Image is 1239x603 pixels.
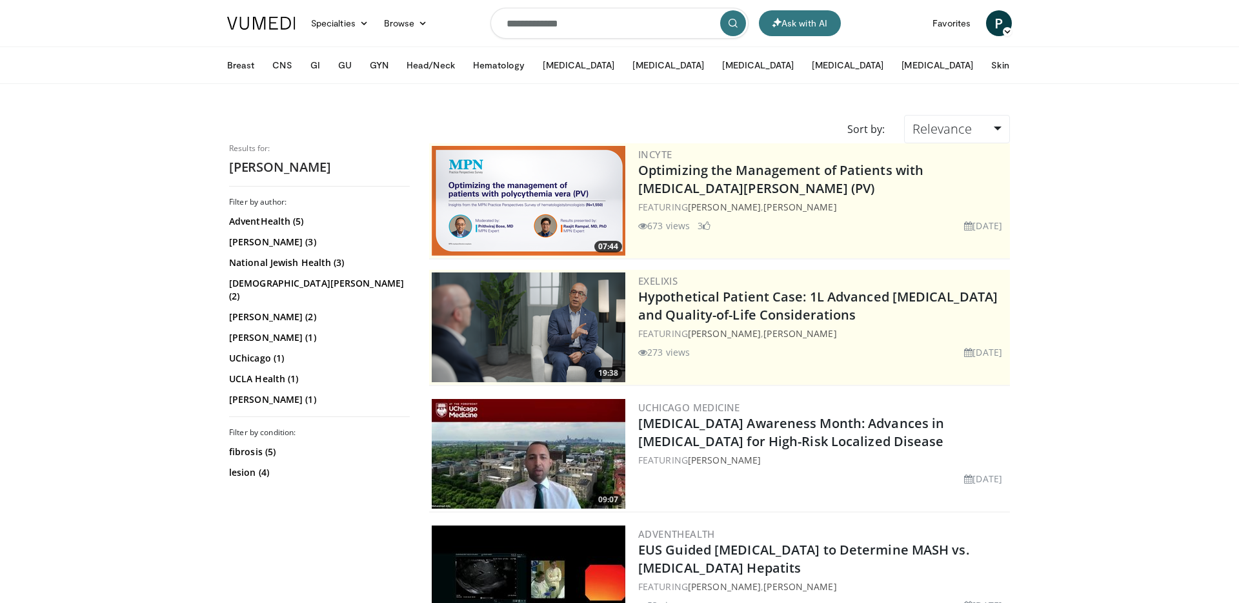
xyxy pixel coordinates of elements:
[638,200,1007,214] div: FEATURING ,
[432,399,625,509] a: 09:07
[638,580,1007,593] div: FEATURING ,
[912,120,972,138] span: Relevance
[376,10,436,36] a: Browse
[688,327,761,340] a: [PERSON_NAME]
[638,541,969,577] a: EUS Guided [MEDICAL_DATA] to Determine MASH vs. [MEDICAL_DATA] Hepatits
[688,580,761,593] a: [PERSON_NAME]
[688,201,761,213] a: [PERSON_NAME]
[638,453,1007,467] div: FEATURING
[265,52,299,78] button: CNS
[763,580,836,593] a: [PERSON_NAME]
[688,454,761,466] a: [PERSON_NAME]
[759,10,841,36] button: Ask with AI
[638,345,690,359] li: 273 views
[229,311,407,323] a: [PERSON_NAME] (2)
[229,215,407,228] a: AdventHealth (5)
[229,466,407,479] a: lesion (4)
[638,327,1007,340] div: FEATURING ,
[465,52,533,78] button: Hematology
[638,401,740,414] a: UChicago Medicine
[362,52,396,78] button: GYN
[432,146,625,256] img: b6962518-674a-496f-9814-4152d3874ecc.png.300x170_q85_crop-smart_upscale.png
[838,115,894,143] div: Sort by:
[432,272,625,382] a: 19:38
[303,52,328,78] button: GI
[432,399,625,509] img: f1f023a9-a474-4de8-84b7-c55bc6abca14.300x170_q85_crop-smart_upscale.jpg
[638,219,690,232] li: 673 views
[698,219,710,232] li: 3
[535,52,622,78] button: [MEDICAL_DATA]
[432,146,625,256] a: 07:44
[638,148,672,161] a: Incyte
[229,352,407,365] a: UChicago (1)
[964,219,1002,232] li: [DATE]
[229,427,410,438] h3: Filter by condition:
[229,143,410,154] p: Results for:
[638,161,923,197] a: Optimizing the Management of Patients with [MEDICAL_DATA][PERSON_NAME] (PV)
[219,52,262,78] button: Breast
[227,17,296,30] img: VuMedi Logo
[229,393,407,406] a: [PERSON_NAME] (1)
[594,494,622,506] span: 09:07
[330,52,359,78] button: GU
[763,201,836,213] a: [PERSON_NAME]
[432,272,625,382] img: 7f860e55-decd-49ee-8c5f-da08edcb9540.png.300x170_q85_crop-smart_upscale.png
[229,373,407,385] a: UCLA Health (1)
[638,288,998,323] a: Hypothetical Patient Case: 1L Advanced [MEDICAL_DATA] and Quality-of-Life Considerations
[229,256,407,269] a: National Jewish Health (3)
[714,52,801,78] button: [MEDICAL_DATA]
[638,414,944,450] a: [MEDICAL_DATA] Awareness Month: Advances in [MEDICAL_DATA] for High-Risk Localized Disease
[594,241,622,252] span: 07:44
[925,10,978,36] a: Favorites
[894,52,981,78] button: [MEDICAL_DATA]
[638,274,678,287] a: Exelixis
[964,472,1002,485] li: [DATE]
[986,10,1012,36] a: P
[399,52,463,78] button: Head/Neck
[594,367,622,379] span: 19:38
[983,52,1016,78] button: Skin
[303,10,376,36] a: Specialties
[229,445,407,458] a: fibrosis (5)
[229,277,407,303] a: [DEMOGRAPHIC_DATA][PERSON_NAME] (2)
[229,197,410,207] h3: Filter by author:
[229,331,407,344] a: [PERSON_NAME] (1)
[763,327,836,340] a: [PERSON_NAME]
[904,115,1010,143] a: Relevance
[625,52,712,78] button: [MEDICAL_DATA]
[804,52,891,78] button: [MEDICAL_DATA]
[229,159,410,176] h2: [PERSON_NAME]
[490,8,749,39] input: Search topics, interventions
[638,527,715,540] a: AdventHealth
[964,345,1002,359] li: [DATE]
[229,236,407,249] a: [PERSON_NAME] (3)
